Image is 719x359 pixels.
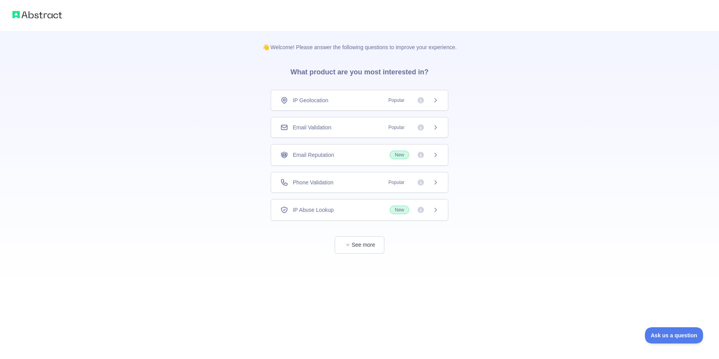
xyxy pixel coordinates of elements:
h3: What product are you most interested in? [278,51,441,90]
span: Popular [384,179,409,186]
iframe: Toggle Customer Support [645,327,703,344]
button: See more [335,236,384,254]
span: Popular [384,96,409,104]
span: IP Abuse Lookup [293,206,334,214]
span: Email Reputation [293,151,334,159]
span: Email Validation [293,124,331,131]
img: Abstract logo [12,9,62,20]
span: Popular [384,124,409,131]
span: IP Geolocation [293,96,328,104]
p: 👋 Welcome! Please answer the following questions to improve your experience. [250,31,469,51]
span: New [390,151,409,159]
span: New [390,206,409,214]
span: Phone Validation [293,179,334,186]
